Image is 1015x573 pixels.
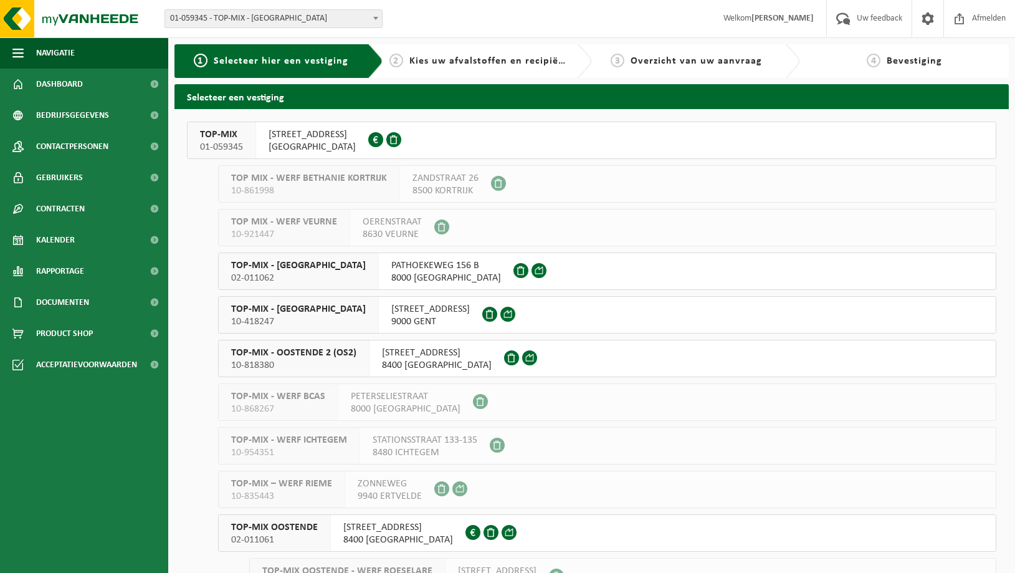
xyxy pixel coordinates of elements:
span: Rapportage [36,256,84,287]
span: PETERSELIESTRAAT [351,390,460,403]
button: TOP-MIX - [GEOGRAPHIC_DATA] 10-418247 [STREET_ADDRESS]9000 GENT [218,296,996,334]
span: 02-011062 [231,272,366,284]
span: Navigatie [36,37,75,69]
span: Kalender [36,224,75,256]
span: Gebruikers [36,162,83,193]
span: Acceptatievoorwaarden [36,349,137,380]
h2: Selecteer een vestiging [174,84,1009,108]
span: TOP-MIX – WERF RIEME [231,478,332,490]
span: Bedrijfsgegevens [36,100,109,131]
span: 1 [194,54,207,67]
span: 10-835443 [231,490,332,503]
span: Overzicht van uw aanvraag [631,56,762,66]
span: 8000 [GEOGRAPHIC_DATA] [351,403,460,415]
span: 9940 ERTVELDE [358,490,422,503]
span: Contracten [36,193,85,224]
span: TOP-MIX - [GEOGRAPHIC_DATA] [231,303,366,315]
span: 10-868267 [231,403,325,415]
span: [GEOGRAPHIC_DATA] [269,141,356,153]
strong: [PERSON_NAME] [751,14,814,23]
span: Product Shop [36,318,93,349]
span: ZONNEWEG [358,478,422,490]
span: 01-059345 - TOP-MIX - Oostende [165,10,382,27]
span: TOP-MIX OOSTENDE [231,521,318,534]
span: TOP-MIX [200,128,243,141]
span: 4 [867,54,880,67]
span: 02-011061 [231,534,318,546]
span: 8400 [GEOGRAPHIC_DATA] [343,534,453,546]
span: PATHOEKEWEG 156 B [391,259,501,272]
span: 2 [389,54,403,67]
span: 10-861998 [231,185,387,197]
span: TOP-MIX - OOSTENDE 2 (OS2) [231,347,356,359]
span: 01-059345 - TOP-MIX - Oostende [164,9,383,28]
span: 8630 VEURNE [363,228,422,241]
span: 01-059345 [200,141,243,153]
span: Bevestiging [887,56,942,66]
span: 8500 KORTRIJK [412,185,479,197]
span: TOP-MIX - WERF BCAS [231,390,325,403]
span: 8480 ICHTEGEM [373,446,477,459]
button: TOP-MIX - [GEOGRAPHIC_DATA] 02-011062 PATHOEKEWEG 156 B8000 [GEOGRAPHIC_DATA] [218,253,996,290]
span: 8000 [GEOGRAPHIC_DATA] [391,272,501,284]
span: 10-418247 [231,315,366,328]
span: Documenten [36,287,89,318]
span: TOP MIX - WERF VEURNE [231,216,337,228]
span: OERENSTRAAT [363,216,422,228]
span: [STREET_ADDRESS] [343,521,453,534]
span: 10-921447 [231,228,337,241]
span: [STREET_ADDRESS] [269,128,356,141]
button: TOP-MIX - OOSTENDE 2 (OS2) 10-818380 [STREET_ADDRESS]8400 [GEOGRAPHIC_DATA] [218,340,996,377]
span: TOP MIX - WERF BETHANIE KORTRIJK [231,172,387,185]
span: 10-954351 [231,446,347,459]
span: ZANDSTRAAT 26 [412,172,479,185]
span: Contactpersonen [36,131,108,162]
span: 3 [611,54,624,67]
span: [STREET_ADDRESS] [391,303,470,315]
span: [STREET_ADDRESS] [382,347,492,359]
span: Dashboard [36,69,83,100]
button: TOP-MIX 01-059345 [STREET_ADDRESS][GEOGRAPHIC_DATA] [187,122,996,159]
span: TOP-MIX - [GEOGRAPHIC_DATA] [231,259,366,272]
span: 8400 [GEOGRAPHIC_DATA] [382,359,492,372]
span: Selecteer hier een vestiging [214,56,348,66]
span: 9000 GENT [391,315,470,328]
span: STATIONSSTRAAT 133-135 [373,434,477,446]
span: TOP-MIX - WERF ICHTEGEM [231,434,347,446]
span: Kies uw afvalstoffen en recipiënten [409,56,581,66]
button: TOP-MIX OOSTENDE 02-011061 [STREET_ADDRESS]8400 [GEOGRAPHIC_DATA] [218,514,996,552]
span: 10-818380 [231,359,356,372]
